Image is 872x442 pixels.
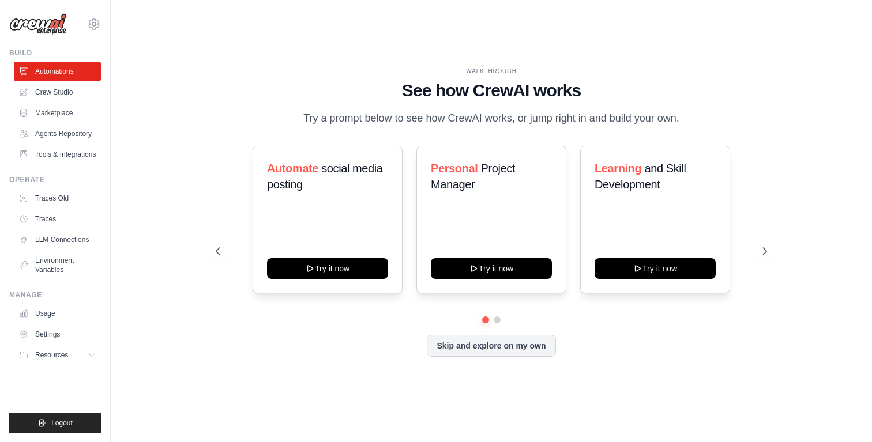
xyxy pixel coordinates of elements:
button: Try it now [595,258,716,279]
span: Personal [431,162,478,175]
a: Crew Studio [14,83,101,101]
span: Resources [35,350,68,360]
a: Automations [14,62,101,81]
a: LLM Connections [14,231,101,249]
h1: See how CrewAI works [216,80,768,101]
p: Try a prompt below to see how CrewAI works, or jump right in and build your own. [298,110,685,127]
button: Logout [9,413,101,433]
a: Agents Repository [14,124,101,143]
button: Resources [14,346,101,364]
a: Traces Old [14,189,101,207]
a: Marketplace [14,104,101,122]
a: Environment Variables [14,251,101,279]
span: Project Manager [431,162,515,191]
div: WALKTHROUGH [216,67,768,75]
span: social media posting [267,162,383,191]
a: Settings [14,325,101,343]
button: Skip and explore on my own [427,335,555,357]
div: Operate [9,175,101,184]
span: Automate [267,162,318,175]
div: Build [9,48,101,58]
span: Logout [51,418,73,428]
span: Learning [595,162,641,175]
img: Logo [9,13,67,35]
a: Tools & Integrations [14,145,101,164]
button: Try it now [267,258,388,279]
button: Try it now [431,258,552,279]
span: and Skill Development [595,162,686,191]
div: Manage [9,290,101,300]
a: Usage [14,304,101,323]
a: Traces [14,210,101,228]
